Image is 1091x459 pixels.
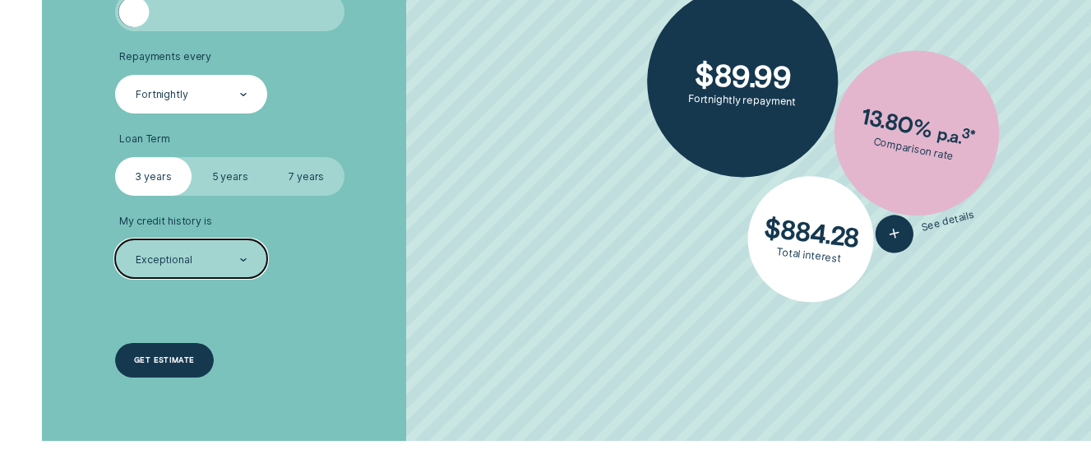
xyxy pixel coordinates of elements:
[192,157,268,196] label: 5 years
[119,215,212,228] span: My credit history is
[268,157,344,196] label: 7 years
[119,50,211,63] span: Repayments every
[115,157,192,196] label: 3 years
[136,253,192,267] div: Exceptional
[134,357,194,364] div: Get estimate
[920,208,975,233] span: See details
[136,89,188,102] div: Fortnightly
[871,196,978,257] button: See details
[119,132,170,146] span: Loan Term
[115,343,214,378] a: Get estimate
